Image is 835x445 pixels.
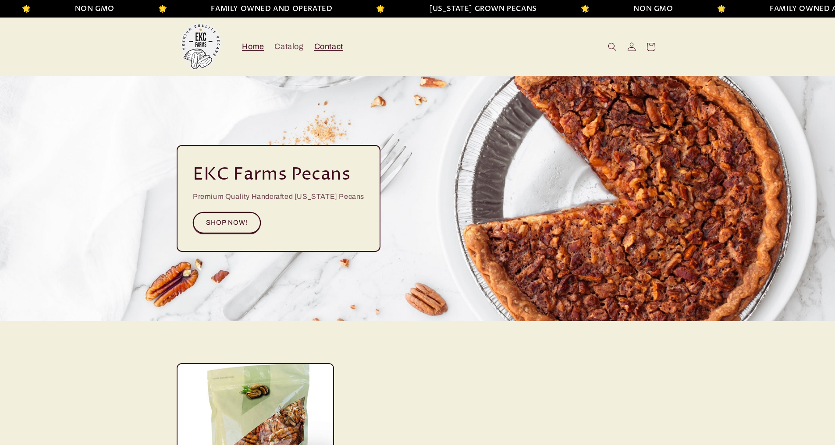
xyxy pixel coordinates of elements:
[59,3,99,15] li: NON GMO
[142,3,152,15] li: 🌟
[274,42,303,52] span: Catalog
[361,3,370,15] li: 🌟
[177,23,225,71] img: EKC Pecans
[193,163,351,186] h2: EKC Farms Pecans
[701,3,711,15] li: 🌟
[414,3,522,15] li: [US_STATE] GROWN PECANS
[173,19,228,74] a: EKC Pecans
[565,3,574,15] li: 🌟
[603,37,622,57] summary: Search
[195,3,317,15] li: FAMILY OWNED AND OPERATED
[237,36,269,57] a: Home
[7,3,16,15] li: 🌟
[309,36,348,57] a: Contact
[193,212,261,233] a: SHOP NOW!
[193,191,364,203] p: Premium Quality Handcrafted [US_STATE] Pecans
[618,3,657,15] li: NON GMO
[242,42,264,52] span: Home
[314,42,343,52] span: Contact
[269,36,309,57] a: Catalog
